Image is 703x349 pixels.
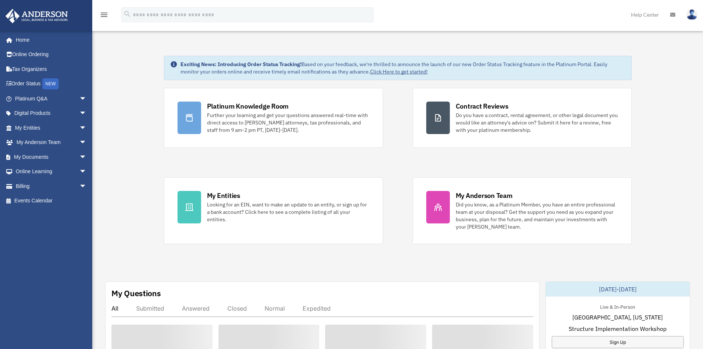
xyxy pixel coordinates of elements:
[180,61,626,75] div: Based on your feedback, we're thrilled to announce the launch of our new Order Status Tracking fe...
[79,135,94,150] span: arrow_drop_down
[456,201,618,230] div: Did you know, as a Platinum Member, you have an entire professional team at your disposal? Get th...
[123,10,131,18] i: search
[594,302,641,310] div: Live & In-Person
[456,102,509,111] div: Contract Reviews
[182,305,210,312] div: Answered
[79,179,94,194] span: arrow_drop_down
[5,47,98,62] a: Online Ordering
[569,324,666,333] span: Structure Implementation Workshop
[42,78,59,89] div: NEW
[456,112,618,134] div: Do you have a contract, rental agreement, or other legal document you would like an attorney's ad...
[546,282,690,297] div: [DATE]-[DATE]
[413,88,632,148] a: Contract Reviews Do you have a contract, rental agreement, or other legal document you would like...
[265,305,285,312] div: Normal
[227,305,247,312] div: Closed
[100,10,108,19] i: menu
[164,177,383,244] a: My Entities Looking for an EIN, want to make an update to an entity, or sign up for a bank accoun...
[164,88,383,148] a: Platinum Knowledge Room Further your learning and get your questions answered real-time with dire...
[207,191,240,200] div: My Entities
[207,112,369,134] div: Further your learning and get your questions answered real-time with direct access to [PERSON_NAM...
[79,120,94,136] span: arrow_drop_down
[5,179,98,194] a: Billingarrow_drop_down
[5,76,98,92] a: Order StatusNEW
[136,305,164,312] div: Submitted
[5,106,98,121] a: Digital Productsarrow_drop_down
[79,91,94,106] span: arrow_drop_down
[456,191,513,200] div: My Anderson Team
[686,9,697,20] img: User Pic
[5,120,98,135] a: My Entitiesarrow_drop_down
[207,102,289,111] div: Platinum Knowledge Room
[207,201,369,223] div: Looking for an EIN, want to make an update to an entity, or sign up for a bank account? Click her...
[5,150,98,164] a: My Documentsarrow_drop_down
[5,62,98,76] a: Tax Organizers
[552,336,684,348] a: Sign Up
[3,9,70,23] img: Anderson Advisors Platinum Portal
[413,177,632,244] a: My Anderson Team Did you know, as a Platinum Member, you have an entire professional team at your...
[303,305,331,312] div: Expedited
[5,194,98,208] a: Events Calendar
[5,164,98,179] a: Online Learningarrow_drop_down
[180,61,301,68] strong: Exciting News: Introducing Order Status Tracking!
[370,68,428,75] a: Click Here to get started!
[100,13,108,19] a: menu
[79,164,94,179] span: arrow_drop_down
[5,32,94,47] a: Home
[572,313,663,322] span: [GEOGRAPHIC_DATA], [US_STATE]
[111,305,118,312] div: All
[111,288,161,299] div: My Questions
[5,135,98,150] a: My Anderson Teamarrow_drop_down
[79,106,94,121] span: arrow_drop_down
[5,91,98,106] a: Platinum Q&Aarrow_drop_down
[79,150,94,165] span: arrow_drop_down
